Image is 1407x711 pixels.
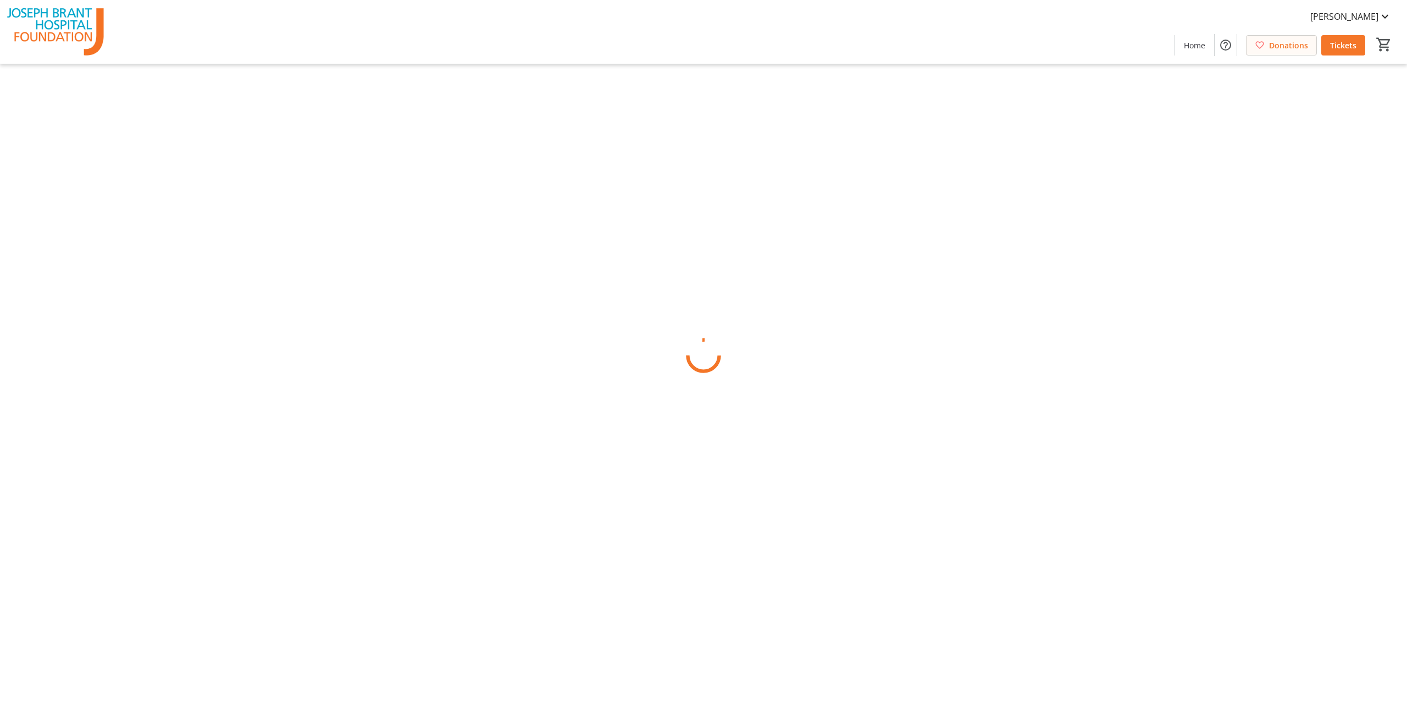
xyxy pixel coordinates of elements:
[1374,35,1394,54] button: Cart
[1175,35,1214,55] a: Home
[1215,34,1237,56] button: Help
[1310,10,1378,23] span: [PERSON_NAME]
[1246,35,1317,55] a: Donations
[1321,35,1365,55] a: Tickets
[1301,8,1400,25] button: [PERSON_NAME]
[1269,40,1308,51] span: Donations
[1330,40,1356,51] span: Tickets
[1184,40,1205,51] span: Home
[7,4,104,59] img: The Joseph Brant Hospital Foundation's Logo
